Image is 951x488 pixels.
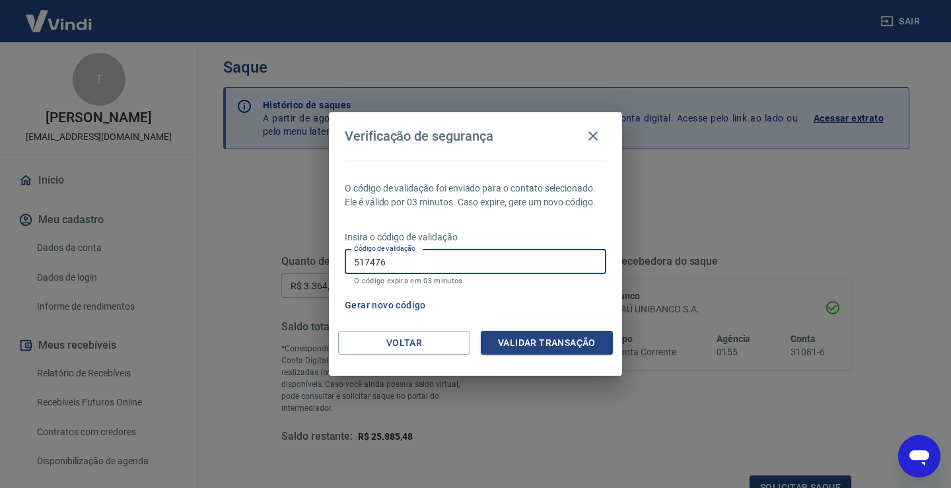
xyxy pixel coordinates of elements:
button: Voltar [338,331,470,355]
button: Validar transação [481,331,613,355]
iframe: Botão para abrir a janela de mensagens [898,435,940,477]
h4: Verificação de segurança [345,128,493,144]
label: Código de validação [354,244,415,254]
p: O código expira em 03 minutos. [354,277,597,285]
p: Insira o código de validação [345,230,606,244]
p: O código de validação foi enviado para o contato selecionado. Ele é válido por 03 minutos. Caso e... [345,182,606,209]
button: Gerar novo código [339,293,431,318]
